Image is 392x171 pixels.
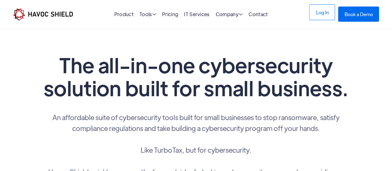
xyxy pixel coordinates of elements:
h1: The all-in-one cybersecurity solution built for small business. [41,53,351,99]
a: home [13,8,73,20]
div: Tools [139,12,156,18]
div: Tools [139,12,156,18]
span:  [239,12,243,17]
a: Product [114,11,134,17]
a: Pricing [162,11,178,17]
a: Contact [249,11,268,17]
iframe: Chat Widget [289,104,392,171]
span:  [152,12,156,17]
a: IT Services [184,11,210,17]
a: Log In [309,4,335,20]
div: Company [216,12,243,18]
a: Book a Demo [338,7,379,22]
div: Company [216,12,243,18]
img: Havoc Shield logo [13,8,73,20]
